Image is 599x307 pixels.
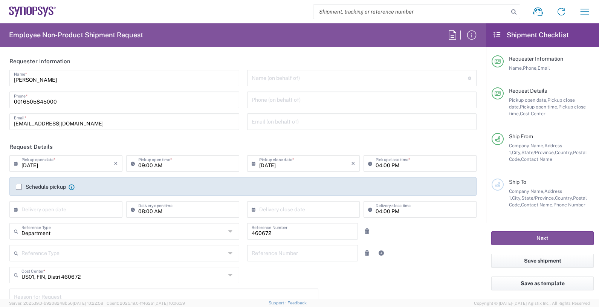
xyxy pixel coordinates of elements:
[555,150,573,155] span: Country,
[491,231,594,245] button: Next
[512,195,521,201] span: City,
[521,202,553,208] span: Contact Name,
[351,157,355,170] i: ×
[493,31,569,40] h2: Shipment Checklist
[9,58,70,65] h2: Requester Information
[523,65,538,71] span: Phone,
[9,31,143,40] h2: Employee Non-Product Shipment Request
[509,179,526,185] span: Ship To
[509,188,544,194] span: Company Name,
[555,195,573,201] span: Country,
[521,156,552,162] span: Contact Name
[362,248,372,258] a: Remove Reference
[509,56,563,62] span: Requester Information
[9,143,53,151] h2: Request Details
[376,248,387,258] a: Add Reference
[114,157,118,170] i: ×
[520,104,558,110] span: Pickup open time,
[491,276,594,290] button: Save as template
[509,143,544,148] span: Company Name,
[107,301,185,305] span: Client: 2025.19.0-1f462a1
[9,301,103,305] span: Server: 2025.19.0-b9208248b56
[509,133,533,139] span: Ship From
[512,150,521,155] span: City,
[313,5,509,19] input: Shipment, tracking or reference number
[521,150,555,155] span: State/Province,
[509,97,547,103] span: Pickup open date,
[73,301,103,305] span: [DATE] 10:22:58
[269,301,287,305] a: Support
[509,88,547,94] span: Request Details
[521,195,555,201] span: State/Province,
[16,184,66,190] label: Schedule pickup
[509,65,523,71] span: Name,
[474,300,590,307] span: Copyright © [DATE]-[DATE] Agistix Inc., All Rights Reserved
[491,254,594,268] button: Save shipment
[154,301,185,305] span: [DATE] 10:06:59
[538,65,550,71] span: Email
[287,301,307,305] a: Feedback
[362,226,372,237] a: Remove Reference
[520,111,546,116] span: Cost Center
[553,202,585,208] span: Phone Number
